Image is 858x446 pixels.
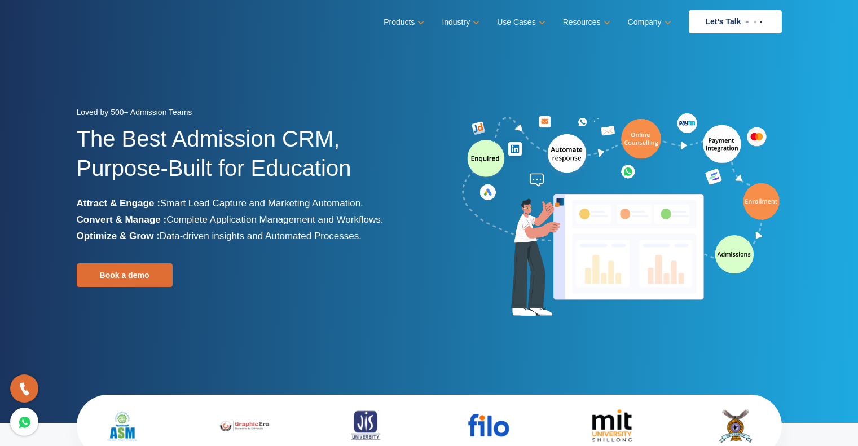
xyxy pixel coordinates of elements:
[77,214,167,225] b: Convert & Manage :
[77,263,173,287] a: Book a demo
[689,10,782,33] a: Let’s Talk
[563,14,608,30] a: Resources
[384,14,422,30] a: Products
[160,231,362,241] span: Data-driven insights and Automated Processes.
[77,231,160,241] b: Optimize & Grow :
[160,198,363,209] span: Smart Lead Capture and Marketing Automation.
[77,124,421,195] h1: The Best Admission CRM, Purpose-Built for Education
[166,214,383,225] span: Complete Application Management and Workflows.
[77,104,421,124] div: Loved by 500+ Admission Teams
[460,111,782,321] img: admission-software-home-page-header
[442,14,477,30] a: Industry
[628,14,669,30] a: Company
[77,198,160,209] b: Attract & Engage :
[497,14,543,30] a: Use Cases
